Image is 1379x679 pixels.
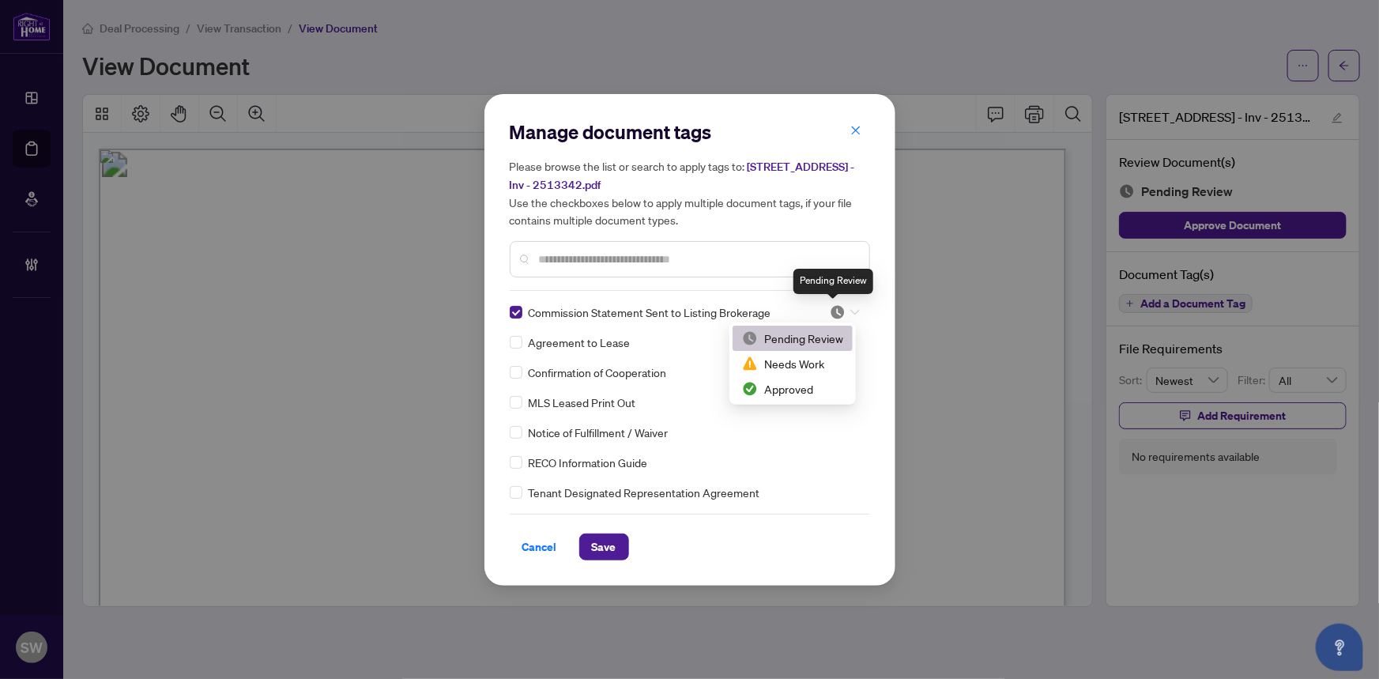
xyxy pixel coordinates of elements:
[793,269,873,294] div: Pending Review
[830,304,860,320] span: Pending Review
[742,330,758,346] img: status
[529,484,760,501] span: Tenant Designated Representation Agreement
[510,160,855,192] span: [STREET_ADDRESS] - Inv - 2513342.pdf
[510,119,870,145] h2: Manage document tags
[529,304,771,321] span: Commission Statement Sent to Listing Brokerage
[529,454,648,471] span: RECO Information Guide
[510,534,570,560] button: Cancel
[733,351,853,376] div: Needs Work
[529,364,667,381] span: Confirmation of Cooperation
[742,356,758,372] img: status
[742,380,843,398] div: Approved
[592,534,616,560] span: Save
[529,334,631,351] span: Agreement to Lease
[742,355,843,372] div: Needs Work
[742,381,758,397] img: status
[830,304,846,320] img: status
[522,534,557,560] span: Cancel
[733,326,853,351] div: Pending Review
[742,330,843,347] div: Pending Review
[733,376,853,402] div: Approved
[850,125,861,136] span: close
[579,534,629,560] button: Save
[529,424,669,441] span: Notice of Fulfillment / Waiver
[529,394,636,411] span: MLS Leased Print Out
[1316,624,1363,671] button: Open asap
[510,157,870,228] h5: Please browse the list or search to apply tags to: Use the checkboxes below to apply multiple doc...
